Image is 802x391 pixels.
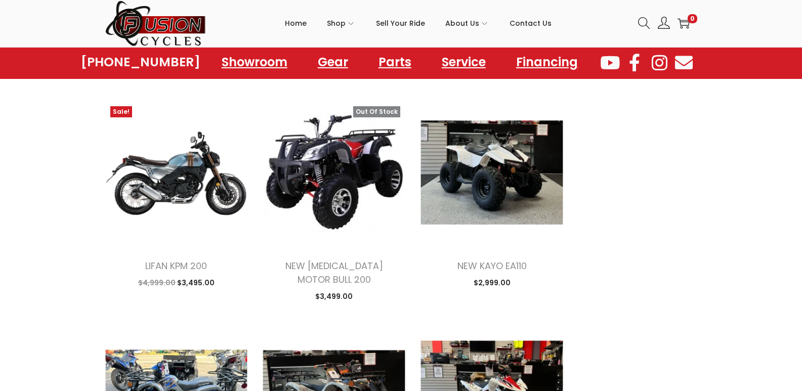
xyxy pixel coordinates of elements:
a: Gear [308,51,358,74]
span: Sell Your Ride [376,11,425,36]
span: 3,499.00 [315,291,353,301]
span: 3,495.00 [177,278,215,288]
a: Financing [506,51,588,74]
a: Contact Us [510,1,552,46]
span: About Us [445,11,479,36]
span: $ [138,278,143,288]
span: Home [285,11,307,36]
a: 0 [678,17,690,29]
a: Parts [368,51,421,74]
a: Service [432,51,496,74]
nav: Primary navigation [206,1,630,46]
a: NEW KAYO EA110 [457,259,527,272]
img: Product image [420,101,563,244]
a: Sell Your Ride [376,1,425,46]
span: 4,999.00 [138,278,176,288]
span: $ [474,278,478,288]
a: Shop [327,1,356,46]
span: 2,999.00 [474,278,511,288]
span: $ [315,291,320,301]
span: Contact Us [510,11,552,36]
a: NEW [MEDICAL_DATA] MOTOR BULL 200 [285,259,383,286]
a: LIFAN KPM 200 [145,259,207,272]
a: About Us [445,1,489,46]
a: [PHONE_NUMBER] [81,55,200,69]
nav: Menu [212,51,588,74]
a: Home [285,1,307,46]
span: $ [177,278,182,288]
span: Shop [327,11,346,36]
a: Showroom [212,51,298,74]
